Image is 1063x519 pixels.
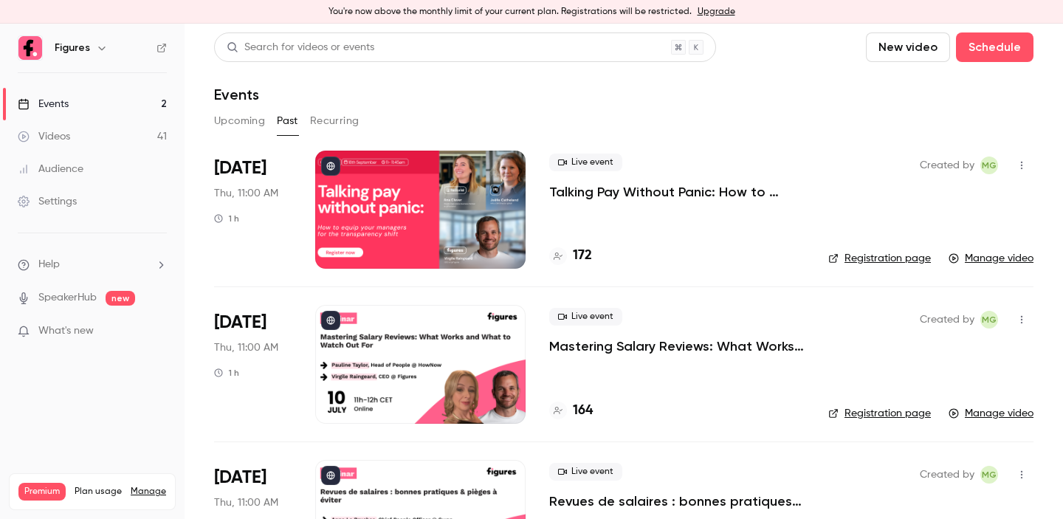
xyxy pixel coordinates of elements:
a: Mastering Salary Reviews: What Works and What to Watch Out For [549,337,805,355]
span: What's new [38,323,94,339]
li: help-dropdown-opener [18,257,167,272]
a: Talking Pay Without Panic: How to equip your managers for the transparency shift [549,183,805,201]
div: Audience [18,162,83,176]
button: Schedule [956,32,1033,62]
div: Events [18,97,69,111]
a: Registration page [828,251,931,266]
span: Mégane Gateau [980,466,998,484]
div: 1 h [214,367,239,379]
a: Upgrade [698,6,735,18]
span: new [106,291,135,306]
a: Manage [131,486,166,498]
span: Mégane Gateau [980,311,998,329]
span: Live event [549,308,622,326]
span: MG [982,466,997,484]
span: Thu, 11:00 AM [214,495,278,510]
span: Help [38,257,60,272]
div: 1 h [214,213,239,224]
h6: Figures [55,41,90,55]
span: MG [982,157,997,174]
span: Plan usage [75,486,122,498]
span: Thu, 11:00 AM [214,340,278,355]
span: Live event [549,463,622,481]
a: Manage video [949,406,1033,421]
a: 172 [549,246,592,266]
a: Manage video [949,251,1033,266]
button: Past [277,109,298,133]
span: Created by [920,466,974,484]
span: [DATE] [214,311,266,334]
a: SpeakerHub [38,290,97,306]
div: Settings [18,194,77,209]
div: Sep 18 Thu, 11:00 AM (Europe/Paris) [214,151,292,269]
span: [DATE] [214,466,266,489]
a: 164 [549,401,593,421]
span: MG [982,311,997,329]
div: Videos [18,129,70,144]
img: Figures [18,36,42,60]
h1: Events [214,86,259,103]
span: Premium [18,483,66,501]
a: Registration page [828,406,931,421]
span: Mégane Gateau [980,157,998,174]
a: Revues de salaires : bonnes pratiques et pièges à éviter [549,492,805,510]
h4: 172 [573,246,592,266]
button: Recurring [310,109,360,133]
iframe: Noticeable Trigger [149,325,167,338]
span: Thu, 11:00 AM [214,186,278,201]
button: New video [866,32,950,62]
h4: 164 [573,401,593,421]
span: Created by [920,157,974,174]
div: Jul 10 Thu, 11:00 AM (Europe/Paris) [214,305,292,423]
div: Search for videos or events [227,40,374,55]
span: Live event [549,154,622,171]
span: [DATE] [214,157,266,180]
span: Created by [920,311,974,329]
button: Upcoming [214,109,265,133]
